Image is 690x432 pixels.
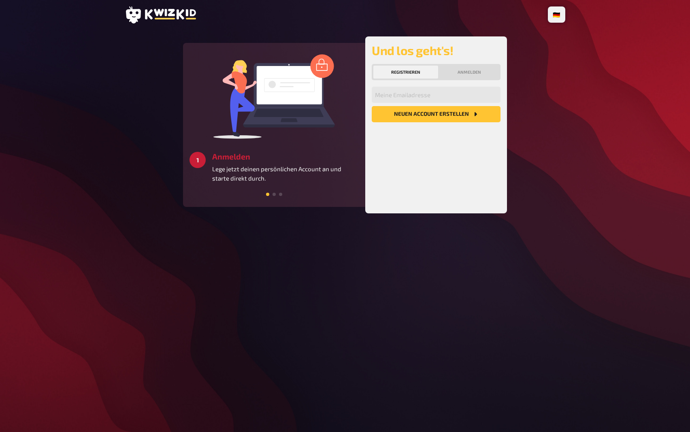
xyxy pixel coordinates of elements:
img: log in [213,54,335,139]
h2: Und los geht's! [372,43,500,57]
div: 1 [190,152,206,168]
input: Meine Emailadresse [372,87,500,103]
p: Lege jetzt deinen persönlichen Account an und starte direkt durch. [212,164,359,183]
button: Registrieren [373,66,438,79]
h3: Anmelden [212,152,359,161]
button: Neuen Account Erstellen [372,106,500,122]
li: 🇩🇪 [549,8,564,21]
button: Anmelden [440,66,499,79]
